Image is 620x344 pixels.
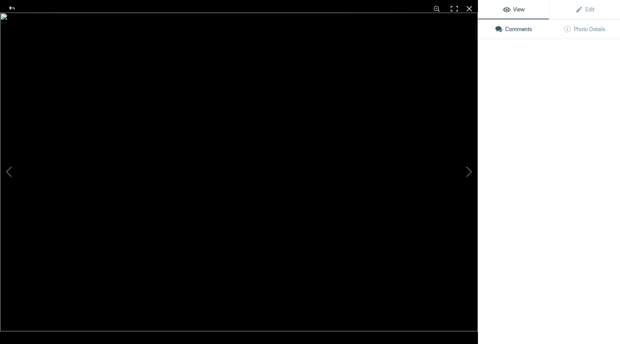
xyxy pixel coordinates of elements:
span: Photo Details [564,26,605,32]
span: Comments [495,26,532,32]
span: View [503,6,524,13]
button: Next (arrow right) [419,110,478,234]
span: Edit [575,6,594,13]
a: Photo Details [549,20,620,39]
a: Comments [478,20,549,39]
